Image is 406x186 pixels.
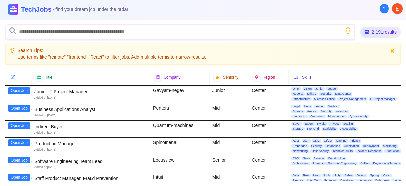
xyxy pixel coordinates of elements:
span: Leader [314,105,325,108]
span: Company [164,75,180,80]
span: Unity [303,105,312,108]
span: Saas [302,157,311,160]
span: Title [45,75,52,80]
span: Junior [314,87,325,91]
span: Spring [369,174,380,177]
div: Mid [210,138,249,155]
span: Accessibility [339,127,358,131]
span: Arch [322,174,331,177]
span: Financial [323,179,338,182]
span: Jquery [303,122,315,126]
div: Senior [210,155,249,172]
span: - find your dream job under the radar [53,7,128,12]
span: Construction [327,157,346,160]
div: Center [249,138,289,155]
div: Added on [DATE] [34,113,148,117]
div: Quantum-machines [150,121,210,138]
div: Staff Product Manager, Fraud Prevention [34,175,148,182]
span: Design [355,174,367,177]
img: User avatar [392,3,403,14]
div: Locusview [150,155,210,172]
span: Technical Skills [331,149,354,153]
div: Pentera [150,103,210,120]
span: Vision [302,87,313,91]
span: Buyer [291,122,302,126]
div: Center [249,155,289,172]
button: Show search tips [345,27,351,34]
div: Software Engineering Team Lead [34,158,148,164]
span: Finance [291,179,305,182]
p: Search Tips: [18,47,206,54]
div: Junior [210,86,249,103]
div: Added on [DATE] [34,148,148,152]
div: Indirect Buyer [34,123,148,130]
span: Unity [291,87,301,91]
button: Open Job [8,105,30,112]
span: Project Management [337,97,367,101]
div: 2,191 results [360,27,401,37]
span: Safety [343,174,354,177]
span: Maintenance [327,115,347,118]
div: Added on [DATE] [34,165,148,169]
span: High Tech [306,179,322,182]
span: Seniority [223,75,239,80]
div: Center [249,86,289,103]
span: Gaming [335,139,348,143]
span: Privacy [328,122,341,126]
span: Storage [291,110,305,113]
div: Spinomenal [150,138,210,155]
span: Security [310,144,323,148]
h1: TechJobs [21,5,128,14]
button: Open Job [8,157,30,163]
span: Storage [291,127,305,131]
span: Security [319,92,333,96]
span: Region [262,75,275,80]
span: Rust [291,139,300,143]
span: Cybersecurity [348,115,369,118]
span: Infrastructure [291,97,312,101]
span: ? [383,5,386,12]
div: Production Manager [34,140,148,147]
button: Open Job [8,139,30,146]
button: About Techjobs [380,4,389,13]
span: Team Lead Software Engineering [311,162,358,165]
span: Salesforce [309,115,326,118]
div: Center [249,121,289,138]
span: Embedded [291,144,309,148]
span: Security [319,110,333,113]
span: Incident Response [355,149,383,153]
span: Nvidia [316,122,327,126]
div: Added on [DATE] [34,131,148,135]
span: R&D [291,157,300,160]
span: IT Project Manager [369,97,396,101]
p: Use terms like "remote" "frontend" "React" to filter jobs. Add multiple terms to narrow results. [18,54,206,60]
span: Deployment [362,144,380,148]
span: Networking [291,149,309,153]
span: Innovative [356,179,373,182]
span: Developer [339,179,355,182]
span: Microsoft Office [313,97,336,101]
span: Investors [334,110,349,113]
span: Scaling [342,122,354,126]
span: Legal [291,105,301,108]
span: Frontend [306,127,320,131]
span: Unity [332,174,342,177]
span: Storage [313,157,326,160]
span: Vision [381,174,392,177]
div: Junior IT Project Manager [34,88,148,95]
span: Medical [327,105,340,108]
span: Leader [326,87,338,91]
span: Java [291,174,300,177]
span: Military [306,92,318,96]
span: Analyst [306,110,318,113]
span: Innovative [291,115,308,118]
span: Observability [310,149,330,153]
span: Scalability [322,127,338,131]
span: Software Engineering Team Lead [359,162,406,165]
div: Business Applications Analyst [34,106,148,113]
span: Automation [343,144,360,148]
button: Open Job [8,122,30,129]
span: Rust [302,174,311,177]
span: Json [302,139,311,143]
span: Skills [302,75,311,80]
